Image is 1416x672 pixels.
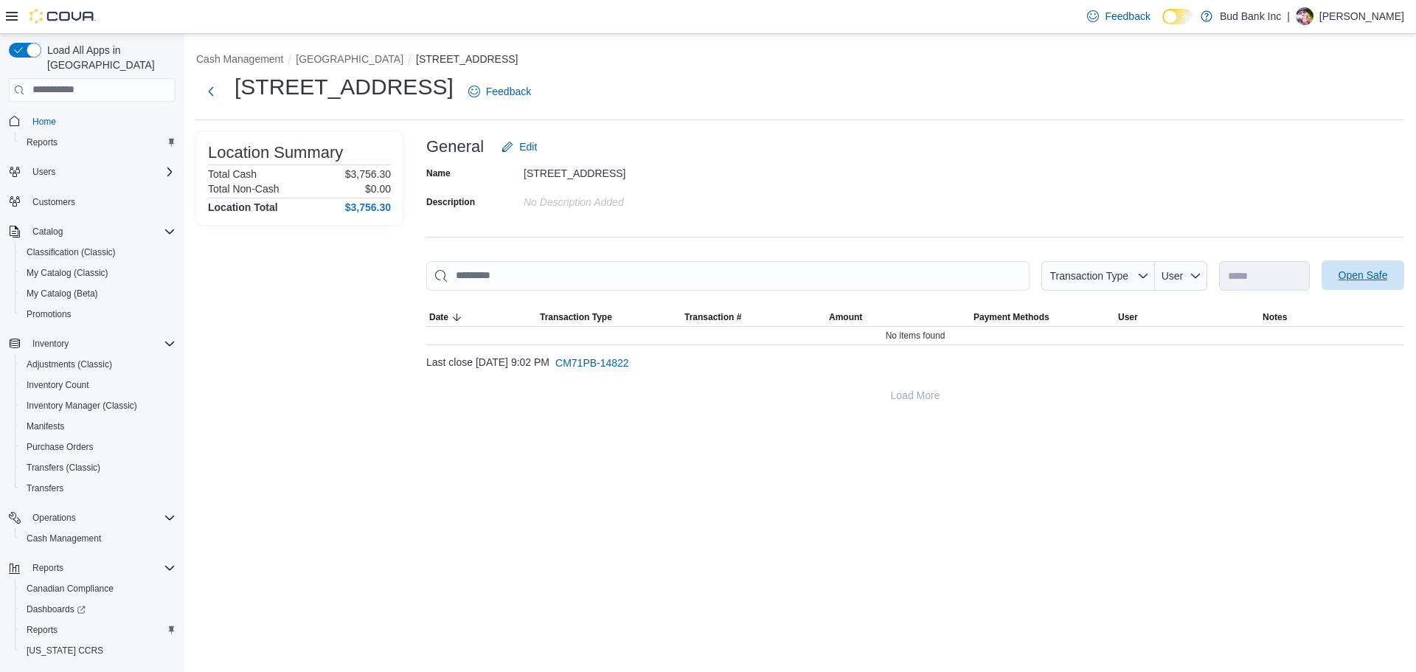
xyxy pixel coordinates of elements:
button: Promotions [15,304,181,325]
span: No items found [886,330,945,342]
p: [PERSON_NAME] [1319,7,1404,25]
img: Cova [29,9,96,24]
span: Inventory Count [27,379,89,391]
button: Cash Management [196,53,283,65]
span: Transaction Type [540,311,612,323]
span: Reports [27,136,58,148]
span: Inventory Manager (Classic) [21,397,176,415]
p: | [1287,7,1290,25]
a: Promotions [21,305,77,323]
p: $0.00 [365,183,391,195]
span: Classification (Classic) [21,243,176,261]
span: Customers [27,193,176,211]
button: Transaction Type [1041,261,1155,291]
a: Transfers (Classic) [21,459,106,477]
h4: Location Total [208,201,278,213]
button: Users [27,163,61,181]
span: Transfers (Classic) [21,459,176,477]
span: Edit [519,139,537,154]
a: Canadian Compliance [21,580,119,597]
span: Cash Management [21,530,176,547]
button: Transfers (Classic) [15,457,181,478]
button: Adjustments (Classic) [15,354,181,375]
input: Dark Mode [1162,9,1193,24]
span: Payment Methods [974,311,1049,323]
a: My Catalog (Classic) [21,264,114,282]
span: Users [32,166,55,178]
span: Dashboards [27,603,86,615]
div: Last close [DATE] 9:02 PM [426,348,1404,378]
span: Promotions [27,308,72,320]
p: $3,756.30 [345,168,391,180]
span: [US_STATE] CCRS [27,645,103,657]
button: Home [3,111,181,132]
span: Amount [829,311,862,323]
span: Reports [27,624,58,636]
a: Cash Management [21,530,107,547]
h3: Location Summary [208,144,343,162]
span: Home [27,112,176,131]
button: User [1155,261,1207,291]
span: Inventory Count [21,376,176,394]
a: Manifests [21,418,70,435]
a: My Catalog (Beta) [21,285,104,302]
span: Canadian Compliance [21,580,176,597]
button: Next [196,77,226,106]
div: Darren Lopes [1296,7,1313,25]
span: CM71PB-14822 [555,356,629,370]
span: Load More [891,388,940,403]
span: My Catalog (Classic) [27,267,108,279]
span: Manifests [27,420,64,432]
button: Operations [3,508,181,528]
span: Manifests [21,418,176,435]
span: Load All Apps in [GEOGRAPHIC_DATA] [41,43,176,72]
span: Classification (Classic) [27,246,116,258]
span: Purchase Orders [27,441,94,453]
div: No Description added [524,190,721,208]
span: User [1118,311,1138,323]
button: Amount [826,308,971,326]
span: My Catalog (Beta) [21,285,176,302]
a: Inventory Count [21,376,95,394]
span: Washington CCRS [21,642,176,659]
button: Catalog [27,223,69,240]
button: Transfers [15,478,181,499]
span: Open Safe [1339,268,1388,283]
button: Catalog [3,221,181,242]
nav: An example of EuiBreadcrumbs [196,52,1404,69]
h6: Total Cash [208,168,257,180]
span: Dashboards [21,600,176,618]
span: Feedback [1105,9,1150,24]
a: Feedback [1081,1,1156,31]
a: Reports [21,134,63,151]
span: Operations [32,512,76,524]
span: Customers [32,196,75,208]
a: Home [27,113,62,131]
span: Users [27,163,176,181]
button: Customers [3,191,181,212]
a: Adjustments (Classic) [21,356,118,373]
a: Reports [21,621,63,639]
span: Notes [1263,311,1287,323]
a: Customers [27,193,81,211]
a: Inventory Manager (Classic) [21,397,143,415]
button: Inventory [27,335,74,353]
button: User [1115,308,1260,326]
button: Reports [15,132,181,153]
h6: Total Non-Cash [208,183,280,195]
a: Dashboards [21,600,91,618]
span: Transfers (Classic) [27,462,100,474]
span: Reports [27,559,176,577]
button: Edit [496,132,543,162]
button: Transaction Type [537,308,681,326]
button: Reports [15,620,181,640]
h3: General [426,138,484,156]
span: Reports [32,562,63,574]
button: Manifests [15,416,181,437]
button: Operations [27,509,82,527]
button: Date [426,308,537,326]
span: Catalog [27,223,176,240]
span: Adjustments (Classic) [27,358,112,370]
h1: [STREET_ADDRESS] [235,72,454,102]
div: [STREET_ADDRESS] [524,162,721,179]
